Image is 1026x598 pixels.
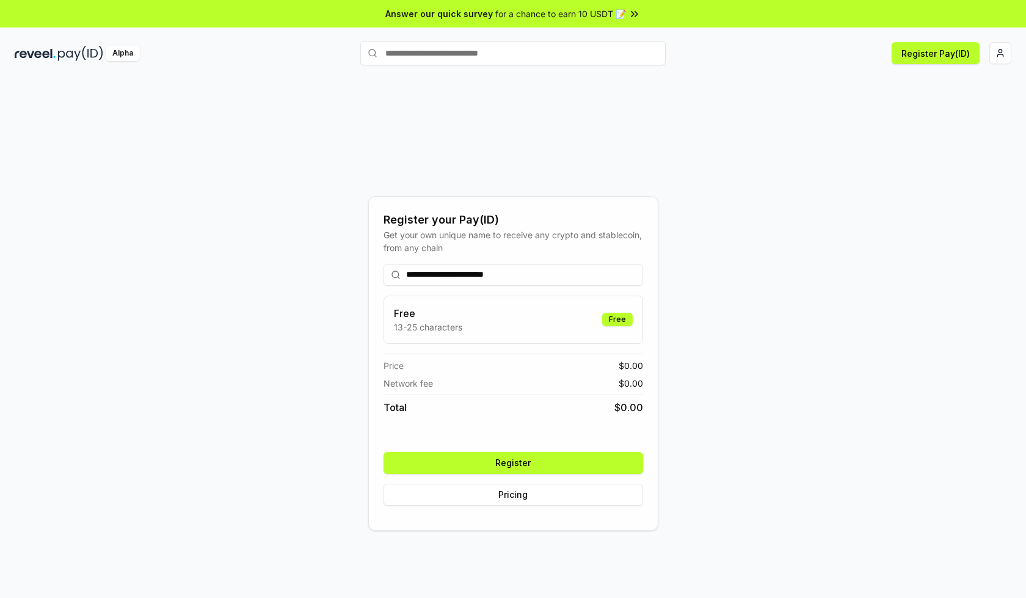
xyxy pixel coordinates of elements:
div: Alpha [106,46,140,61]
span: $ 0.00 [619,377,643,390]
span: $ 0.00 [614,400,643,415]
span: $ 0.00 [619,359,643,372]
span: Total [384,400,407,415]
span: for a chance to earn 10 USDT 📝 [495,7,626,20]
div: Register your Pay(ID) [384,211,643,228]
img: pay_id [58,46,103,61]
h3: Free [394,306,462,321]
span: Answer our quick survey [385,7,493,20]
span: Price [384,359,404,372]
button: Register Pay(ID) [892,42,980,64]
button: Pricing [384,484,643,506]
img: reveel_dark [15,46,56,61]
p: 13-25 characters [394,321,462,334]
button: Register [384,452,643,474]
div: Get your own unique name to receive any crypto and stablecoin, from any chain [384,228,643,254]
span: Network fee [384,377,433,390]
div: Free [602,313,633,326]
